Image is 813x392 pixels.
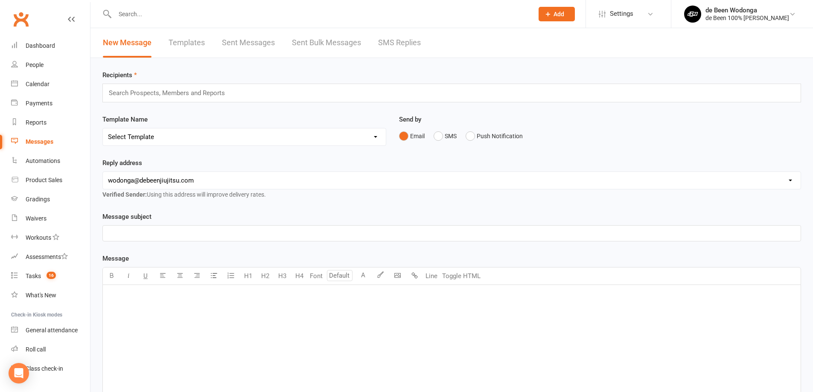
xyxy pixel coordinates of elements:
[11,75,90,94] a: Calendar
[11,359,90,378] a: Class kiosk mode
[112,8,527,20] input: Search...
[11,247,90,267] a: Assessments
[26,365,63,372] div: Class check-in
[26,138,53,145] div: Messages
[11,132,90,151] a: Messages
[554,11,564,17] span: Add
[308,267,325,285] button: Font
[11,321,90,340] a: General attendance kiosk mode
[26,61,44,68] div: People
[274,267,291,285] button: H3
[26,327,78,334] div: General attendance
[26,346,46,353] div: Roll call
[11,113,90,132] a: Reports
[11,286,90,305] a: What's New
[26,177,62,183] div: Product Sales
[26,81,50,87] div: Calendar
[423,267,440,285] button: Line
[327,270,353,281] input: Default
[26,215,47,222] div: Waivers
[440,267,483,285] button: Toggle HTML
[137,267,154,285] button: U
[684,6,701,23] img: thumb_image1710905826.png
[11,171,90,190] a: Product Sales
[26,196,50,203] div: Gradings
[11,228,90,247] a: Workouts
[539,7,575,21] button: Add
[47,272,56,279] span: 16
[10,9,32,30] a: Clubworx
[11,151,90,171] a: Automations
[705,6,789,14] div: de Been Wodonga
[355,267,372,285] button: A
[26,100,52,107] div: Payments
[143,272,148,280] span: U
[26,234,51,241] div: Workouts
[11,267,90,286] a: Tasks 16
[705,14,789,22] div: de Been 100% [PERSON_NAME]
[11,190,90,209] a: Gradings
[26,292,56,299] div: What's New
[11,36,90,55] a: Dashboard
[26,253,68,260] div: Assessments
[11,340,90,359] a: Roll call
[26,157,60,164] div: Automations
[610,4,633,23] span: Settings
[11,209,90,228] a: Waivers
[26,119,47,126] div: Reports
[291,267,308,285] button: H4
[239,267,256,285] button: H1
[26,273,41,279] div: Tasks
[9,363,29,383] div: Open Intercom Messenger
[26,42,55,49] div: Dashboard
[11,94,90,113] a: Payments
[256,267,274,285] button: H2
[11,55,90,75] a: People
